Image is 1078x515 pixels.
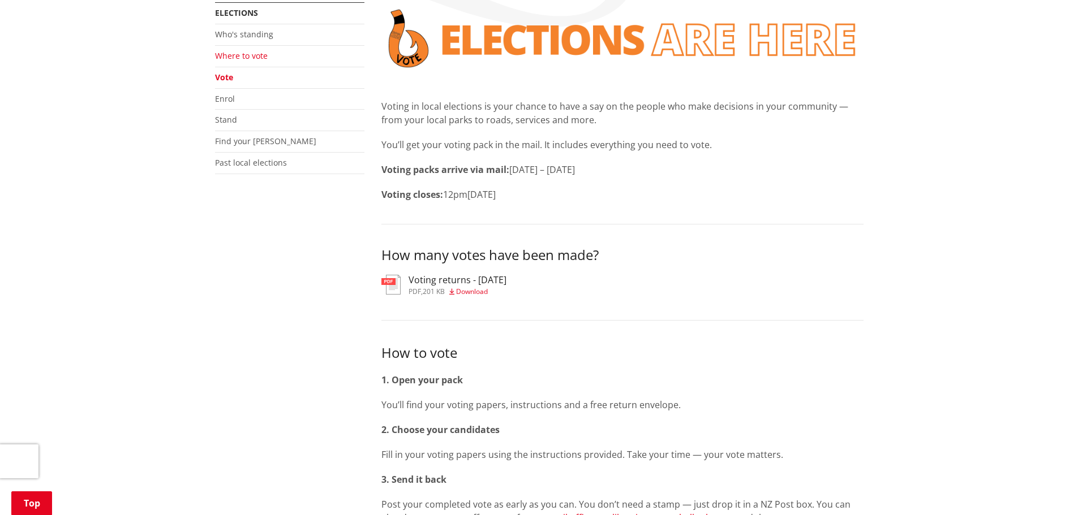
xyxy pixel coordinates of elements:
[409,275,506,285] h3: Voting returns - [DATE]
[381,473,446,486] strong: 3. Send it back
[381,247,864,263] h3: How many votes have been made?
[443,188,496,201] span: 12pm[DATE]
[215,93,235,104] a: Enrol
[215,7,258,18] a: Elections
[381,423,500,436] strong: 2. Choose your candidates
[1026,468,1067,508] iframe: Messenger Launcher
[215,157,287,168] a: Past local elections
[381,138,864,152] p: You’ll get your voting pack in the mail. It includes everything you need to vote.
[381,275,506,295] a: Voting returns - [DATE] pdf,201 KB Download
[381,163,509,176] strong: Voting packs arrive via mail:
[11,491,52,515] a: Top
[409,287,421,296] span: pdf
[381,99,864,127] p: Voting in local elections is your chance to have a say on the people who make decisions in your c...
[409,288,506,295] div: ,
[215,50,268,61] a: Where to vote
[381,2,864,75] img: Vote banner transparent
[215,72,233,83] a: Vote
[423,287,445,296] span: 201 KB
[215,29,273,40] a: Who's standing
[381,399,681,411] span: You’ll find your voting papers, instructions and a free return envelope.
[215,136,316,146] a: Find your [PERSON_NAME]
[381,163,864,176] p: [DATE] – [DATE]
[215,114,237,125] a: Stand
[381,188,443,201] strong: Voting closes:
[381,374,463,386] strong: 1. Open your pack
[381,448,864,461] p: Fill in your voting papers using the instructions provided. Take your time — your vote matters.
[381,343,864,362] h3: How to vote
[456,287,488,296] span: Download
[381,275,401,295] img: document-pdf.svg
